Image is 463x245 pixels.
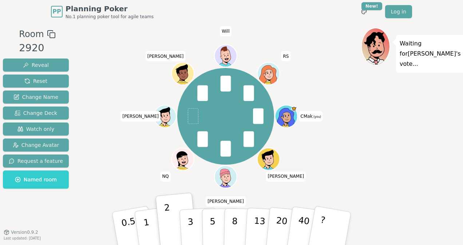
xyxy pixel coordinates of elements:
span: Version 0.9.2 [11,229,38,235]
button: Watch only [3,122,69,136]
span: Click to change your name [120,111,161,121]
span: Click to change your name [299,111,323,121]
div: New! [361,2,382,10]
span: Watch only [17,125,55,133]
span: Click to change your name [266,171,306,181]
span: Request a feature [9,157,63,165]
button: New! [357,5,371,18]
span: (you) [313,115,321,119]
span: Change Avatar [13,141,59,149]
span: Click to change your name [160,171,170,181]
button: Change Name [3,91,69,104]
span: CMak is the host [291,106,297,111]
span: Reset [24,77,47,85]
p: Waiting for [PERSON_NAME] 's vote... [400,39,461,69]
span: Click to change your name [281,51,290,61]
span: PP [52,7,61,16]
button: Reveal [3,59,69,72]
span: Room [19,28,44,41]
span: Planning Poker [66,4,154,14]
span: Click to change your name [206,196,246,206]
button: Version0.9.2 [4,229,38,235]
a: PPPlanning PokerNo.1 planning poker tool for agile teams [51,4,154,20]
button: Reset [3,75,69,88]
button: Request a feature [3,154,69,168]
div: 2920 [19,41,55,56]
p: 2 [164,202,173,242]
span: Change Name [13,93,58,101]
span: Change Deck [15,109,57,117]
button: Named room [3,170,69,189]
span: Last updated: [DATE] [4,236,41,240]
a: Log in [385,5,412,18]
span: Click to change your name [220,26,231,36]
span: Reveal [23,61,49,69]
button: Click to change your avatar [276,106,297,127]
span: No.1 planning poker tool for agile teams [66,14,154,20]
span: Click to change your name [146,51,186,61]
span: Named room [15,176,57,183]
button: Change Avatar [3,138,69,152]
button: Change Deck [3,107,69,120]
